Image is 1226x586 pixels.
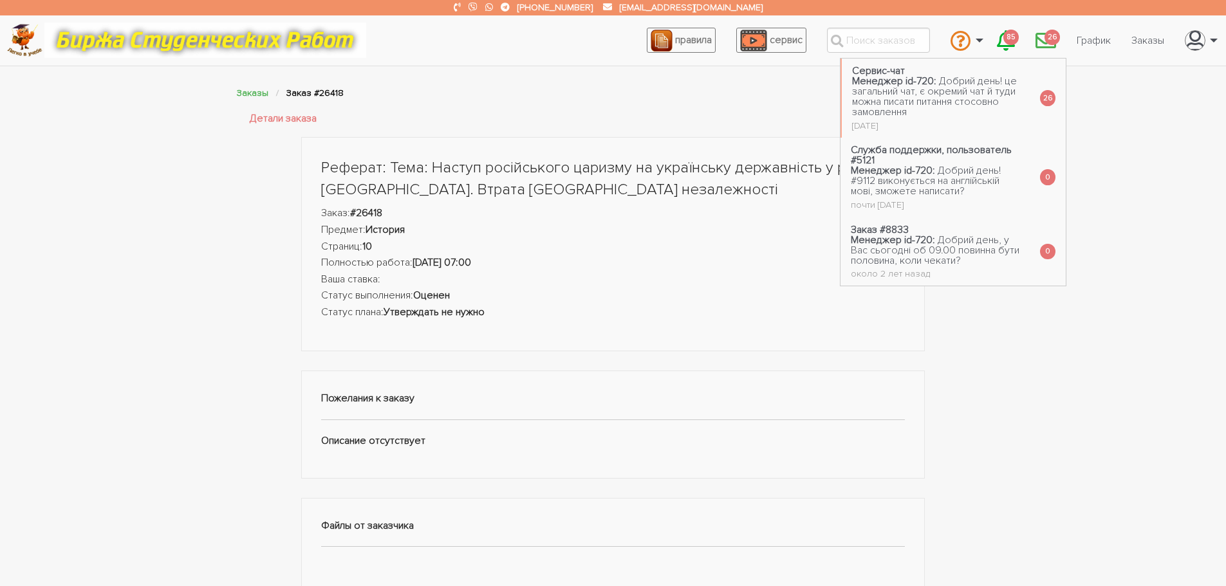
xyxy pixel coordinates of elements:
[851,270,1019,279] div: около 2 лет назад
[675,33,712,46] span: правила
[852,64,905,77] strong: Сервис-чат
[852,75,936,87] strong: Менеджер id-720:
[841,138,1030,217] a: Служба поддержки, пользователь #5121 Менеджер id-720: Добрий день! #9112 виконується на англійськ...
[620,2,763,13] a: [EMAIL_ADDRESS][DOMAIN_NAME]
[321,288,906,304] li: Статус выполнения:
[852,75,1017,118] span: Добрий день! це загальний чат, є окремий чат й туди можна писати питання стосовно замовлення
[1025,23,1066,58] a: 26
[1045,30,1060,46] span: 26
[413,289,450,302] strong: Оценен
[851,164,935,177] strong: Менеджер id-720:
[517,2,593,13] a: [PHONE_NUMBER]
[321,239,906,255] li: Страниц:
[736,28,806,53] a: сервис
[1040,90,1055,106] span: 26
[851,233,1019,267] span: Добрий день, у Вас сьогодні об 09.00 повинна бути половина, коли чекати?
[237,87,268,98] a: Заказы
[384,306,485,318] strong: Утверждать не нужно
[987,23,1025,58] a: 85
[827,28,930,53] input: Поиск заказов
[1121,28,1175,53] a: Заказы
[321,519,414,532] strong: Файлы от заказчика
[7,24,42,57] img: logo-c4363faeb99b52c628a42810ed6dfb4293a56d4e4775eb116515dfe7f33672af.png
[321,222,906,239] li: Предмет:
[413,256,471,269] strong: [DATE] 07:00
[321,205,906,222] li: Заказ:
[740,30,767,51] img: play_icon-49f7f135c9dc9a03216cfdbccbe1e3994649169d890fb554cedf0eac35a01ba8.png
[851,223,909,236] strong: Заказ #8833
[852,122,1019,131] div: [DATE]
[841,217,1030,286] a: Заказ #8833 Менеджер id-720: Добрий день, у Вас сьогодні об 09.00 повинна бути половина, коли чек...
[321,271,906,288] li: Ваша ставка:
[1003,30,1019,46] span: 85
[1040,169,1055,185] span: 0
[301,371,925,479] div: Описание отсутствует
[1066,28,1121,53] a: График
[250,111,317,127] a: Детали заказа
[851,201,1019,210] div: почти [DATE]
[842,59,1030,138] a: Сервис-чат Менеджер id-720: Добрий день! це загальний чат, є окремий чат й туди можна писати пита...
[321,304,906,321] li: Статус плана:
[350,206,382,219] strong: #26418
[321,392,414,405] strong: Пожелания к заказу
[851,143,1012,167] strong: Служба поддержки, пользователь #5121
[321,157,906,200] h1: Реферат: Тема: Наступ російського царизму на українську державність у роки [GEOGRAPHIC_DATA]. Втр...
[366,223,405,236] strong: История
[770,33,803,46] span: сервис
[286,86,344,100] li: Заказ #26418
[44,23,366,58] img: motto-12e01f5a76059d5f6a28199ef077b1f78e012cfde436ab5cf1d4517935686d32.gif
[647,28,716,53] a: правила
[651,30,673,51] img: agreement_icon-feca34a61ba7f3d1581b08bc946b2ec1ccb426f67415f344566775c155b7f62c.png
[851,233,935,246] strong: Менеджер id-720:
[362,240,372,253] strong: 10
[851,164,1001,197] span: Добрий день! #9112 виконується на англійській мові, зможете написати?
[321,255,906,271] li: Полностью работа:
[1040,244,1055,260] span: 0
